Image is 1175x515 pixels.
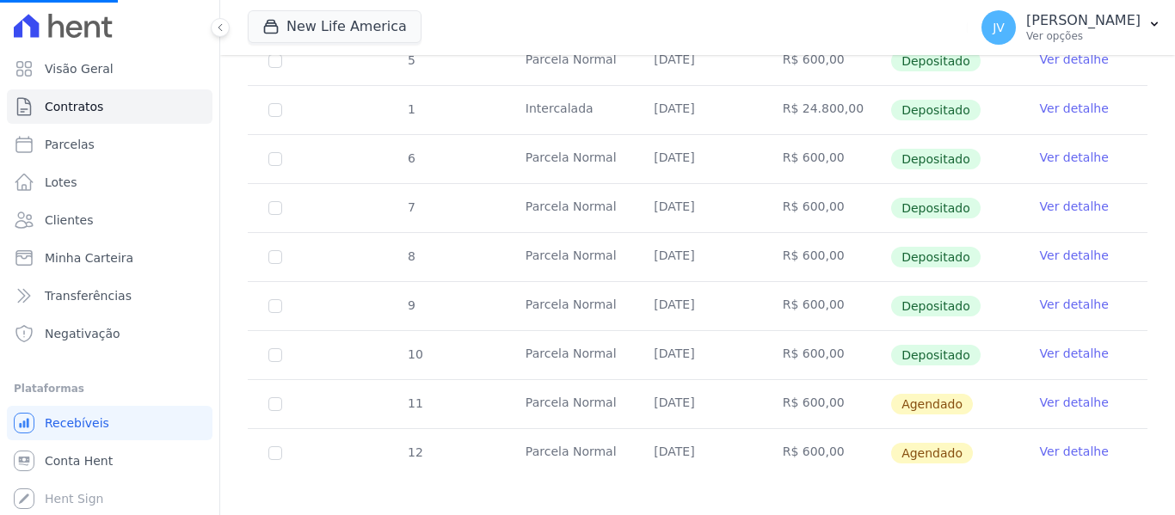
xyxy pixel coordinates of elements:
[268,397,282,411] input: default
[891,51,981,71] span: Depositado
[45,174,77,191] span: Lotes
[891,198,981,218] span: Depositado
[633,380,761,428] td: [DATE]
[45,452,113,469] span: Conta Hent
[406,396,423,410] span: 11
[45,414,109,432] span: Recebíveis
[891,100,981,120] span: Depositado
[268,299,282,313] input: Só é possível selecionar pagamentos em aberto
[1040,345,1109,362] a: Ver detalhe
[45,325,120,342] span: Negativação
[406,445,423,459] span: 12
[45,287,132,304] span: Transferências
[1040,394,1109,411] a: Ver detalhe
[633,37,761,85] td: [DATE]
[762,184,890,232] td: R$ 600,00
[1040,51,1109,68] a: Ver detalhe
[1040,443,1109,460] a: Ver detalhe
[633,282,761,330] td: [DATE]
[45,212,93,229] span: Clientes
[406,347,423,361] span: 10
[7,444,212,478] a: Conta Hent
[891,247,981,267] span: Depositado
[268,54,282,68] input: Só é possível selecionar pagamentos em aberto
[1026,29,1141,43] p: Ver opções
[762,233,890,281] td: R$ 600,00
[45,249,133,267] span: Minha Carteira
[7,127,212,162] a: Parcelas
[762,380,890,428] td: R$ 600,00
[268,348,282,362] input: Só é possível selecionar pagamentos em aberto
[14,378,206,399] div: Plataformas
[633,135,761,183] td: [DATE]
[45,60,114,77] span: Visão Geral
[406,53,415,67] span: 5
[268,152,282,166] input: Só é possível selecionar pagamentos em aberto
[505,331,633,379] td: Parcela Normal
[762,135,890,183] td: R$ 600,00
[406,249,415,263] span: 8
[505,37,633,85] td: Parcela Normal
[268,250,282,264] input: Só é possível selecionar pagamentos em aberto
[406,102,415,116] span: 1
[505,282,633,330] td: Parcela Normal
[891,345,981,365] span: Depositado
[406,298,415,312] span: 9
[1040,100,1109,117] a: Ver detalhe
[7,241,212,275] a: Minha Carteira
[633,184,761,232] td: [DATE]
[762,429,890,477] td: R$ 600,00
[633,331,761,379] td: [DATE]
[1040,247,1109,264] a: Ver detalhe
[633,233,761,281] td: [DATE]
[891,296,981,316] span: Depositado
[633,429,761,477] td: [DATE]
[7,203,212,237] a: Clientes
[268,201,282,215] input: Só é possível selecionar pagamentos em aberto
[7,316,212,351] a: Negativação
[891,443,973,463] span: Agendado
[993,21,1005,34] span: JV
[248,10,421,43] button: New Life America
[891,149,981,169] span: Depositado
[45,136,95,153] span: Parcelas
[968,3,1175,52] button: JV [PERSON_NAME] Ver opções
[1040,296,1109,313] a: Ver detalhe
[505,135,633,183] td: Parcela Normal
[505,86,633,134] td: Intercalada
[7,406,212,440] a: Recebíveis
[762,37,890,85] td: R$ 600,00
[762,86,890,134] td: R$ 24.800,00
[1040,149,1109,166] a: Ver detalhe
[7,89,212,124] a: Contratos
[45,98,103,115] span: Contratos
[268,103,282,117] input: Só é possível selecionar pagamentos em aberto
[762,282,890,330] td: R$ 600,00
[406,151,415,165] span: 6
[406,200,415,214] span: 7
[891,394,973,414] span: Agendado
[268,446,282,460] input: default
[762,331,890,379] td: R$ 600,00
[505,380,633,428] td: Parcela Normal
[7,279,212,313] a: Transferências
[1026,12,1141,29] p: [PERSON_NAME]
[7,165,212,199] a: Lotes
[633,86,761,134] td: [DATE]
[1040,198,1109,215] a: Ver detalhe
[505,233,633,281] td: Parcela Normal
[7,52,212,86] a: Visão Geral
[505,429,633,477] td: Parcela Normal
[505,184,633,232] td: Parcela Normal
